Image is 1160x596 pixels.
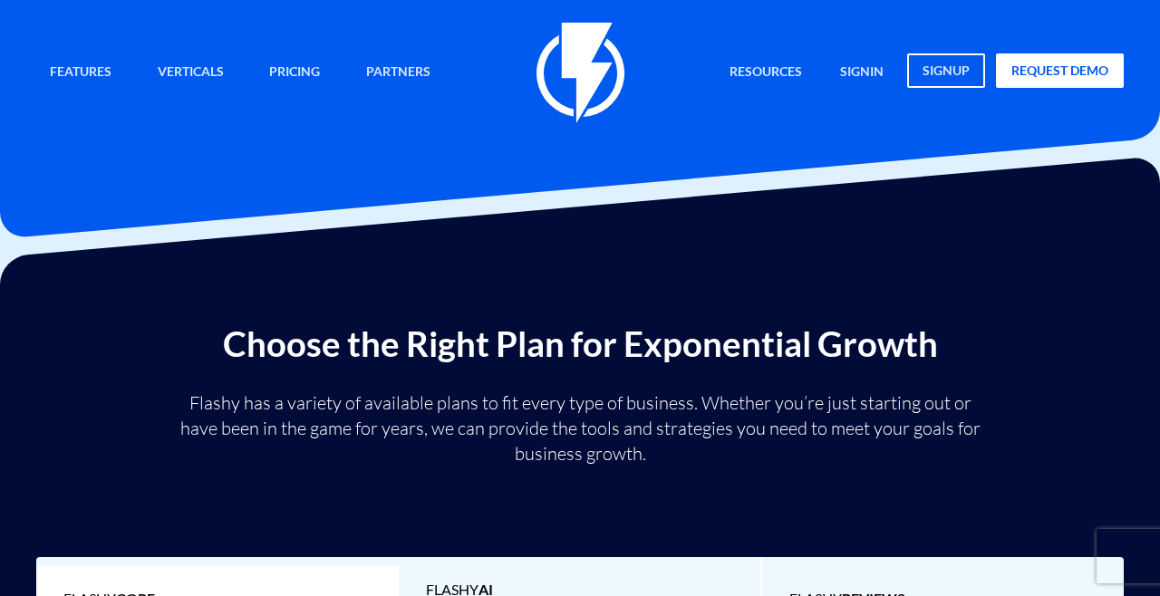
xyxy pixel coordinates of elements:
[353,53,444,92] a: Partners
[907,53,985,88] a: signup
[256,53,333,92] a: Pricing
[172,390,988,466] p: Flashy has a variety of available plans to fit every type of business. Whether you’re just starti...
[996,53,1124,88] a: request demo
[826,53,897,92] a: signin
[36,53,125,92] a: Features
[144,53,237,92] a: Verticals
[14,324,1146,362] h2: Choose the Right Plan for Exponential Growth
[716,53,816,92] a: Resources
